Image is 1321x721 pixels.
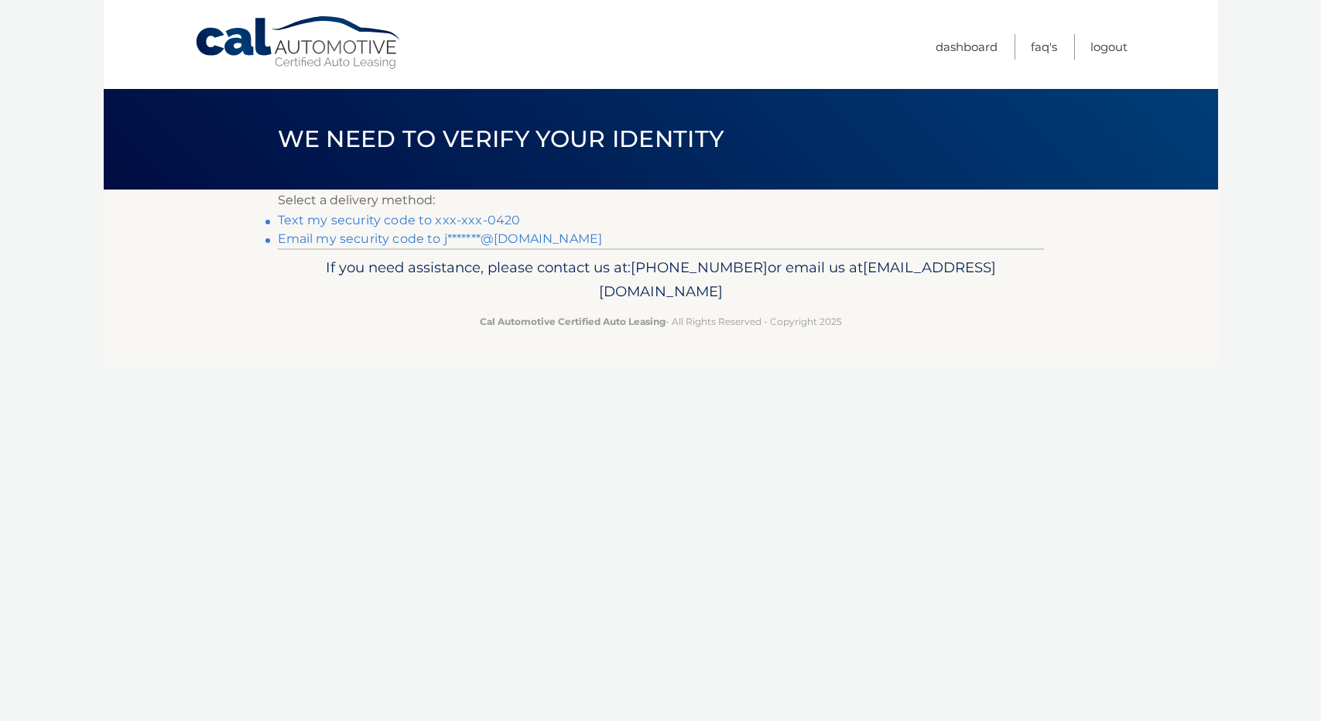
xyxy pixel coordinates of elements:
span: We need to verify your identity [278,125,724,153]
a: Email my security code to j*******@[DOMAIN_NAME] [278,231,603,246]
span: [PHONE_NUMBER] [631,258,768,276]
p: Select a delivery method: [278,190,1044,211]
a: Text my security code to xxx-xxx-0420 [278,213,521,227]
a: FAQ's [1031,34,1057,60]
p: If you need assistance, please contact us at: or email us at [288,255,1034,305]
strong: Cal Automotive Certified Auto Leasing [480,316,666,327]
a: Dashboard [936,34,998,60]
p: - All Rights Reserved - Copyright 2025 [288,313,1034,330]
a: Cal Automotive [194,15,403,70]
a: Logout [1090,34,1128,60]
